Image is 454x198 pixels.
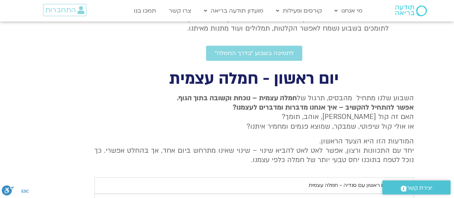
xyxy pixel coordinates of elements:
a: יצירת קשר [382,180,450,194]
a: מועדון תודעה בריאה [200,4,267,18]
summary: תרגול יום ראשון עם סנדיה - חמלה עצמית [94,177,414,194]
a: קורסים ופעילות [272,4,326,18]
p: השבוע שלנו מתחיל מהבסיס, תרגול של האם זה קול [PERSON_NAME], אוהב, תומך? או אולי קול שיפוטי, שמבקר... [94,93,414,132]
a: צרו קשר [165,4,195,18]
span: יצירת קשר [407,183,432,193]
a: התחברות [43,4,86,16]
p: המודעות הזו היא הצעד הראשון. יחד עם התכוונות ורצון, אפשר לאט לאט להביא שינוי – שינוי שאינו מתרחש ... [94,137,414,165]
strong: חמלה עצמית – נוכחת וקשובה בתוך הגוף. אפשר להתחיל להקשיב – איך אנחנו מדברות ומדברים לעצמנו? [177,93,414,112]
a: תמכו בנו [130,4,160,18]
span: לתמיכה בשבוע ״בדרך החמלה״ [215,50,294,56]
h2: יום ראשון - חמלה עצמית [94,72,414,86]
img: תודעה בריאה [395,5,427,16]
a: מי אנחנו [331,4,366,18]
div: תרגול יום ראשון עם סנדיה - חמלה עצמית [309,181,402,190]
a: לתמיכה בשבוע ״בדרך החמלה״ [206,46,302,61]
span: התחברות [45,6,76,14]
